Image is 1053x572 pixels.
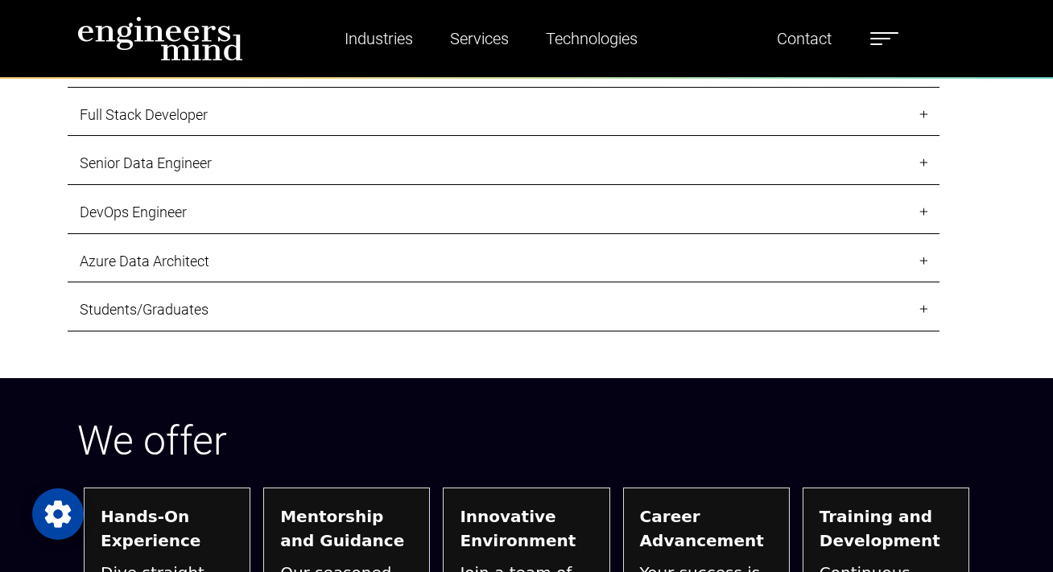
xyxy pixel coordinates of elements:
[770,20,838,57] a: Contact
[77,16,243,61] img: logo
[640,504,773,553] strong: Career Advancement
[338,20,419,57] a: Industries
[68,94,939,137] a: Full Stack Developer
[280,504,413,553] strong: Mentorship and Guidance
[460,504,593,553] strong: Innovative Environment
[77,418,227,464] span: We offer
[444,20,515,57] a: Services
[68,142,939,185] a: Senior Data Engineer
[820,504,952,553] strong: Training and Development
[68,191,939,234] a: DevOps Engineer
[68,241,939,283] a: Azure Data Architect
[539,20,644,57] a: Technologies
[101,504,233,553] strong: Hands-On Experience
[68,289,939,331] a: Students/Graduates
